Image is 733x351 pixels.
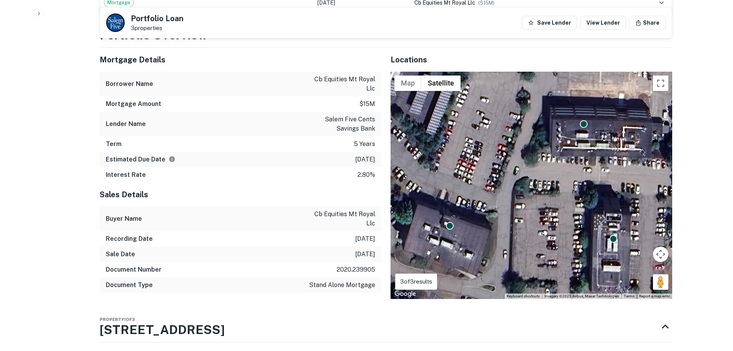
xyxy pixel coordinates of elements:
p: [DATE] [355,234,375,244]
a: Report a map error [639,294,670,298]
h6: Recording Date [106,234,153,244]
p: 2.80% [357,170,375,180]
iframe: Chat Widget [695,289,733,326]
button: Save Lender [522,16,577,30]
a: Open this area in Google Maps (opens a new window) [392,289,418,299]
button: Share [629,16,666,30]
h6: Document Number [106,265,162,274]
button: Keyboard shortcuts [507,294,540,299]
h6: Interest Rate [106,170,146,180]
a: View Lender [580,16,626,30]
p: salem five cents savings bank [306,115,375,133]
h6: Term [106,139,122,149]
p: cb equities mt royal llc [306,210,375,228]
h5: Portfolio Loan [131,15,184,22]
p: [DATE] [355,250,375,259]
button: Show satellite imagery [421,76,461,91]
p: 3 properties [131,25,184,32]
span: Property 1 of 3 [100,317,135,322]
h6: Estimated Due Date [106,155,175,164]
button: Toggle fullscreen view [653,76,668,91]
p: stand alone mortgage [309,280,375,290]
p: 2020.239905 [337,265,375,274]
h6: Borrower Name [106,79,153,89]
h3: [STREET_ADDRESS] [100,321,225,339]
a: Terms (opens in new tab) [624,294,634,298]
h6: Buyer Name [106,214,142,223]
p: 5 years [354,139,375,149]
h6: Mortgage Amount [106,99,161,109]
div: Property1of3[STREET_ADDRESS] [100,311,672,342]
span: Imagery ©2025 Airbus, Maxar Technologies [544,294,619,298]
h6: Lender Name [106,119,146,129]
svg: Estimate is based on a standard schedule for this type of loan. [169,156,175,163]
p: 3 of 3 results [400,277,432,286]
h6: Sale Date [106,250,135,259]
button: Show street map [394,76,421,91]
button: Map camera controls [653,247,668,262]
button: Drag Pegman onto the map to open Street View [653,274,668,290]
p: [DATE] [355,155,375,164]
p: $15m [359,99,375,109]
h6: Document Type [106,280,153,290]
img: Google [392,289,418,299]
p: cb equities mt royal llc [306,75,375,93]
h5: Locations [391,54,672,65]
h5: Sales Details [100,189,381,200]
h5: Mortgage Details [100,54,381,65]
